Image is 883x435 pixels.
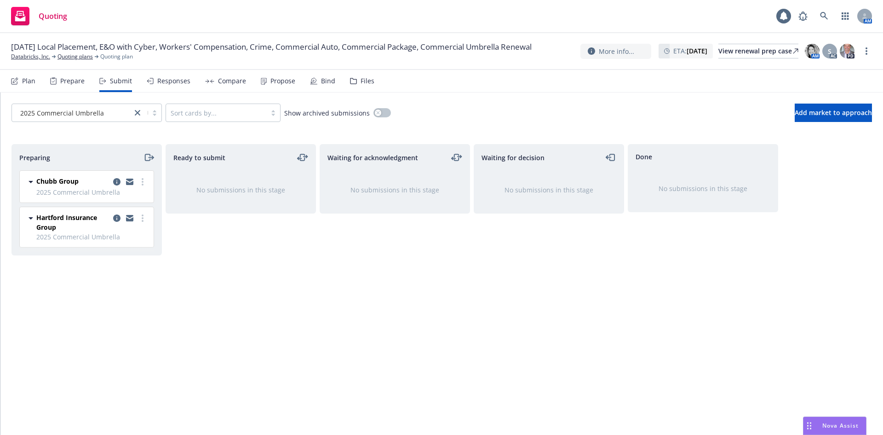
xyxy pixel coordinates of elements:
[111,176,122,187] a: copy logging email
[599,46,634,56] span: More info...
[137,213,148,224] a: more
[687,46,707,55] strong: [DATE]
[803,417,866,435] button: Nova Assist
[124,213,135,224] a: copy logging email
[17,108,127,118] span: 2025 Commercial Umbrella
[284,108,370,118] span: Show archived submissions
[361,77,374,85] div: Files
[636,152,652,162] span: Done
[157,77,190,85] div: Responses
[22,77,35,85] div: Plan
[794,7,812,25] a: Report a Bug
[7,3,71,29] a: Quoting
[11,52,50,61] a: Databricks, Inc.
[828,46,831,56] span: S
[132,107,143,118] a: close
[181,185,301,195] div: No submissions in this stage
[643,184,763,193] div: No submissions in this stage
[36,187,148,197] span: 2025 Commercial Umbrella
[11,41,532,52] span: [DATE] Local Placement, E&O with Cyber, Workers' Compensation, Crime, Commercial Auto, Commercial...
[605,152,616,163] a: moveLeft
[815,7,833,25] a: Search
[110,77,132,85] div: Submit
[297,152,308,163] a: moveLeftRight
[580,44,651,59] button: More info...
[143,152,154,163] a: moveRight
[20,108,104,118] span: 2025 Commercial Umbrella
[673,46,707,56] span: ETA :
[861,46,872,57] a: more
[137,176,148,187] a: more
[124,176,135,187] a: copy logging email
[173,153,225,162] span: Ready to submit
[100,52,133,61] span: Quoting plan
[451,152,462,163] a: moveLeftRight
[482,153,545,162] span: Waiting for decision
[803,417,815,435] div: Drag to move
[19,153,50,162] span: Preparing
[36,176,79,186] span: Chubb Group
[822,422,859,429] span: Nova Assist
[36,232,148,242] span: 2025 Commercial Umbrella
[321,77,335,85] div: Bind
[840,44,854,58] img: photo
[60,77,85,85] div: Prepare
[836,7,854,25] a: Switch app
[327,153,418,162] span: Waiting for acknowledgment
[805,44,820,58] img: photo
[795,104,872,122] button: Add market to approach
[335,185,455,195] div: No submissions in this stage
[111,213,122,224] a: copy logging email
[489,185,609,195] div: No submissions in this stage
[57,52,93,61] a: Quoting plans
[270,77,295,85] div: Propose
[218,77,246,85] div: Compare
[795,108,872,117] span: Add market to approach
[39,12,67,20] span: Quoting
[36,213,109,232] span: Hartford Insurance Group
[718,44,798,58] a: View renewal prep case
